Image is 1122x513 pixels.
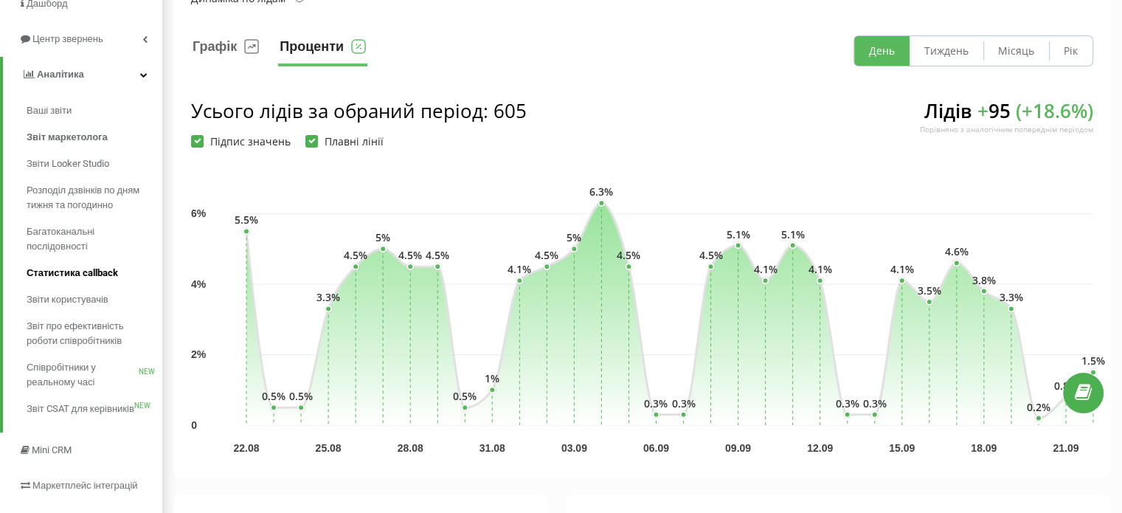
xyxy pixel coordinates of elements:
[289,389,313,403] text: 0.5%
[836,396,859,410] text: 0.3%
[972,273,996,287] text: 3.8%
[643,442,669,454] text: 06.09
[262,389,285,403] text: 0.5%
[27,319,155,348] span: Звіт про ефективність роботи співробітників
[305,135,384,148] label: Плавні лінії
[191,97,527,124] div: Усього лідів за обраний період : 605
[508,262,531,276] text: 4.1%
[479,442,505,454] text: 31.08
[27,266,118,280] span: Статистика callback
[316,290,340,304] text: 3.3%
[235,213,258,227] text: 5.5%
[37,69,84,80] span: Аналiтика
[27,103,72,118] span: Ваші звіти
[983,36,1049,66] button: Місяць
[644,396,668,410] text: 0.3%
[561,442,587,454] text: 03.09
[27,151,162,177] a: Звіти Looker Studio
[1027,399,1050,413] text: 0.2%
[453,389,477,403] text: 0.5%
[375,230,390,244] text: 5%
[27,183,155,213] span: Розподіл дзвінків по дням тижня та погодинно
[977,97,988,124] span: +
[699,248,722,262] text: 4.5%
[27,124,162,151] a: Звіт маркетолога
[27,156,109,171] span: Звіти Looker Studio
[3,57,162,92] a: Аналiтика
[485,371,499,385] text: 1%
[671,396,695,410] text: 0.3%
[27,354,162,396] a: Співробітники у реальному часіNEW
[191,207,207,219] text: 6%
[808,262,832,276] text: 4.1%
[1000,290,1023,304] text: 3.3%
[807,442,833,454] text: 12.09
[1016,97,1093,124] span: ( + 18.6 %)
[32,444,72,455] span: Mini CRM
[316,442,342,454] text: 25.08
[863,396,887,410] text: 0.3%
[191,35,260,66] button: Графік
[27,130,108,145] span: Звіт маркетолога
[910,36,983,66] button: Тиждень
[918,283,941,297] text: 3.5%
[27,286,162,313] a: Звіти користувачів
[567,230,581,244] text: 5%
[398,442,423,454] text: 28.08
[589,185,613,199] text: 6.3%
[32,33,103,44] span: Центр звернень
[191,419,197,430] text: 0
[854,36,910,66] button: День
[27,292,108,307] span: Звіти користувачів
[191,348,207,360] text: 2%
[27,396,162,422] a: Звіт CSAT для керівниківNEW
[1053,442,1078,454] text: 21.09
[32,480,138,491] span: Маркетплейс інтеграцій
[753,262,777,276] text: 4.1%
[278,35,367,66] button: Проценти
[191,135,291,148] label: Підпис значень
[1049,36,1092,66] button: Рік
[27,97,162,124] a: Ваші звіти
[191,278,207,289] text: 4%
[535,248,558,262] text: 4.5%
[27,360,139,390] span: Співробітники у реальному часі
[27,224,155,254] span: Багатоканальні послідовності
[27,177,162,218] a: Розподіл дзвінків по дням тижня та погодинно
[27,260,162,286] a: Статистика callback
[27,313,162,354] a: Звіт про ефективність роботи співробітників
[233,442,259,454] text: 22.08
[617,248,640,262] text: 4.5%
[27,402,134,416] span: Звіт CSAT для керівників
[398,248,422,262] text: 4.5%
[426,248,449,262] text: 4.5%
[27,218,162,260] a: Багатоканальні послідовності
[725,442,751,454] text: 09.09
[971,442,997,454] text: 18.09
[889,442,915,454] text: 15.09
[920,97,1093,148] div: Лідів 95
[920,124,1093,134] div: Порівняно з аналогічним попереднім періодом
